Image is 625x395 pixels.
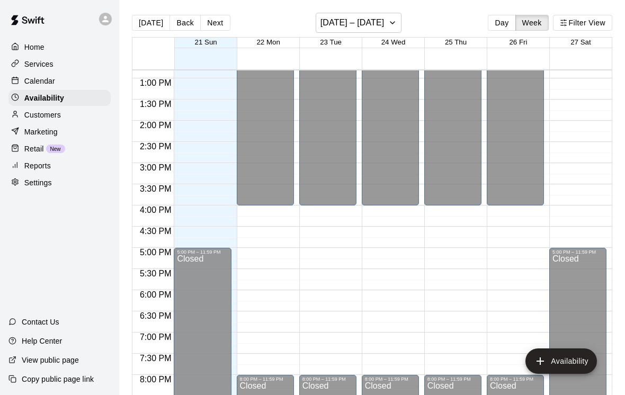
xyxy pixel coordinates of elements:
[137,100,174,109] span: 1:30 PM
[316,13,402,33] button: [DATE] – [DATE]
[8,90,111,106] a: Availability
[24,59,53,69] p: Services
[8,56,111,72] a: Services
[137,248,174,257] span: 5:00 PM
[46,146,65,152] span: New
[137,78,174,87] span: 1:00 PM
[8,107,111,123] a: Customers
[177,249,228,255] div: 5:00 PM – 11:59 PM
[553,15,612,31] button: Filter View
[8,175,111,191] a: Settings
[137,333,174,342] span: 7:00 PM
[488,15,515,31] button: Day
[302,376,353,382] div: 8:00 PM – 11:59 PM
[256,38,280,46] button: 22 Mon
[24,177,52,188] p: Settings
[137,184,174,193] span: 3:30 PM
[240,376,291,382] div: 8:00 PM – 11:59 PM
[320,38,342,46] button: 23 Tue
[8,158,111,174] a: Reports
[381,38,406,46] button: 24 Wed
[24,160,51,171] p: Reports
[427,376,478,382] div: 8:00 PM – 11:59 PM
[24,93,64,103] p: Availability
[8,39,111,55] a: Home
[137,290,174,299] span: 6:00 PM
[515,15,549,31] button: Week
[525,348,597,374] button: add
[24,76,55,86] p: Calendar
[8,73,111,89] a: Calendar
[137,205,174,214] span: 4:00 PM
[200,15,230,31] button: Next
[195,38,217,46] button: 21 Sun
[137,163,174,172] span: 3:00 PM
[137,375,174,384] span: 8:00 PM
[137,121,174,130] span: 2:00 PM
[137,354,174,363] span: 7:30 PM
[24,42,44,52] p: Home
[445,38,467,46] button: 25 Thu
[570,38,591,46] button: 27 Sat
[8,141,111,157] a: RetailNew
[24,127,58,137] p: Marketing
[169,15,201,31] button: Back
[137,311,174,320] span: 6:30 PM
[22,336,62,346] p: Help Center
[320,15,385,30] h6: [DATE] – [DATE]
[22,374,94,384] p: Copy public page link
[137,142,174,151] span: 2:30 PM
[24,143,44,154] p: Retail
[22,317,59,327] p: Contact Us
[490,376,541,382] div: 8:00 PM – 11:59 PM
[24,110,61,120] p: Customers
[365,376,416,382] div: 8:00 PM – 11:59 PM
[132,15,170,31] button: [DATE]
[509,38,527,46] button: 26 Fri
[552,249,603,255] div: 5:00 PM – 11:59 PM
[137,227,174,236] span: 4:30 PM
[22,355,79,365] p: View public page
[8,124,111,140] a: Marketing
[137,269,174,278] span: 5:30 PM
